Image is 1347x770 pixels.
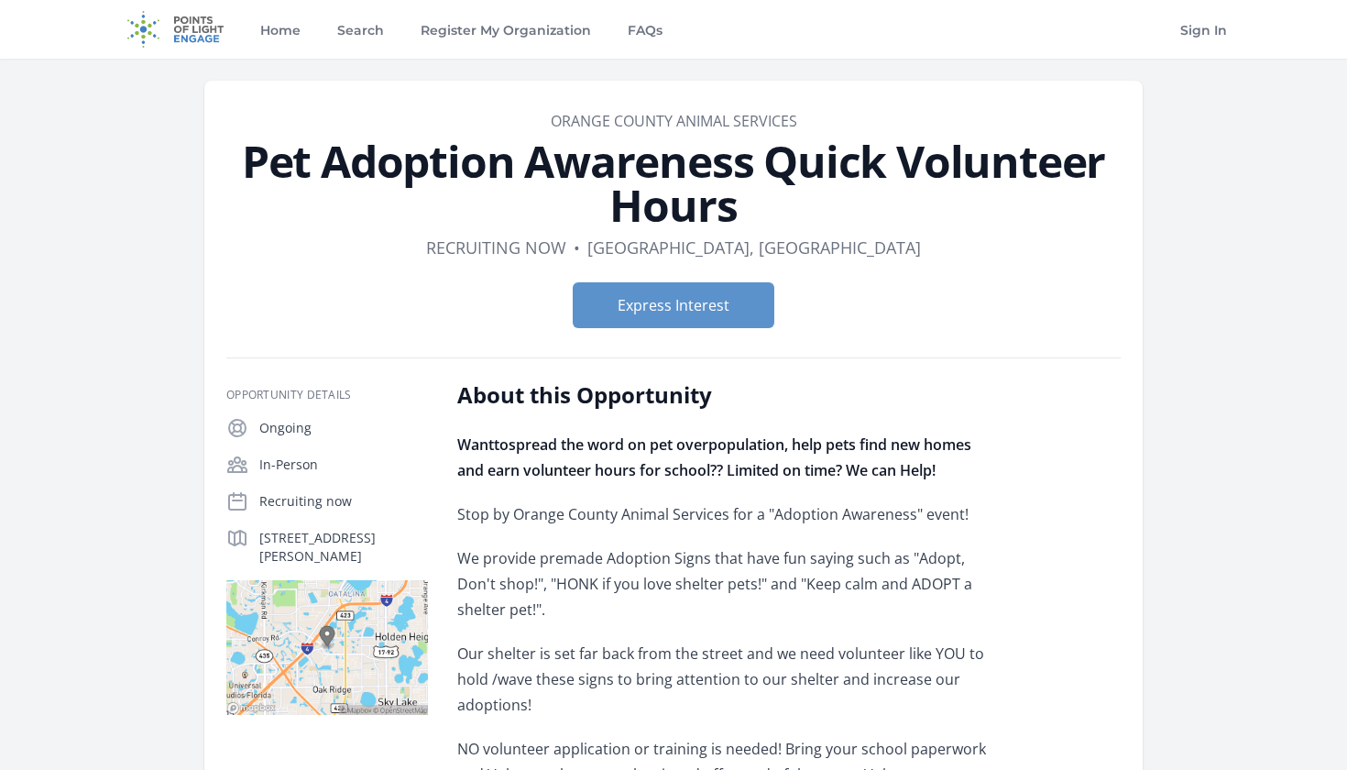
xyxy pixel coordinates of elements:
[226,139,1121,227] h1: Pet Adoption Awareness Quick Volunteer Hours
[259,529,428,566] p: [STREET_ADDRESS][PERSON_NAME]
[426,235,566,260] dd: Recruiting now
[574,235,580,260] div: •
[587,235,921,260] dd: [GEOGRAPHIC_DATA], [GEOGRAPHIC_DATA]
[457,434,971,480] strong: Want spread the word on pet overpopulation, help pets find new homes and earn volunteer hours for...
[551,111,797,131] a: Orange County Animal Services
[259,419,428,437] p: Ongoing
[457,380,993,410] h2: About this Opportunity
[226,388,428,402] h3: Opportunity Details
[573,282,774,328] button: Express Interest
[494,434,509,455] strong: to
[457,545,993,622] p: We provide premade Adoption Signs that have fun saying such as "Adopt, Don't shop!", "HONK if you...
[259,456,428,474] p: In-Person
[259,492,428,511] p: Recruiting now
[457,501,993,527] p: Stop by Orange County Animal Services for a "Adoption Awareness" event!
[457,641,993,718] p: Our shelter is set far back from the street and we need volunteer like YOU to hold /wave these si...
[226,580,428,715] img: Map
